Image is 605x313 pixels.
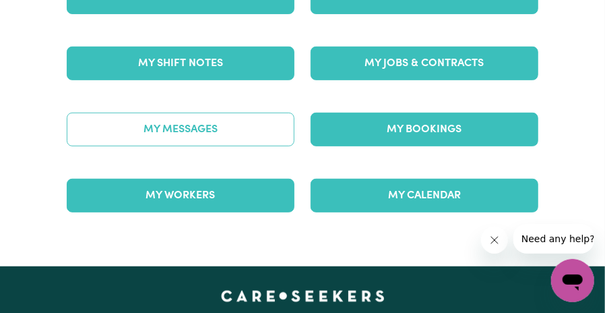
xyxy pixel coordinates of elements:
[311,179,538,212] a: My Calendar
[221,291,385,302] a: Careseekers home page
[67,113,294,146] a: My Messages
[481,227,508,254] iframe: Close message
[551,259,594,302] iframe: Button to launch messaging window
[8,9,82,20] span: Need any help?
[67,47,294,80] a: My Shift Notes
[311,47,538,80] a: My Jobs & Contracts
[67,179,294,212] a: My Workers
[311,113,538,146] a: My Bookings
[513,224,594,254] iframe: Message from company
